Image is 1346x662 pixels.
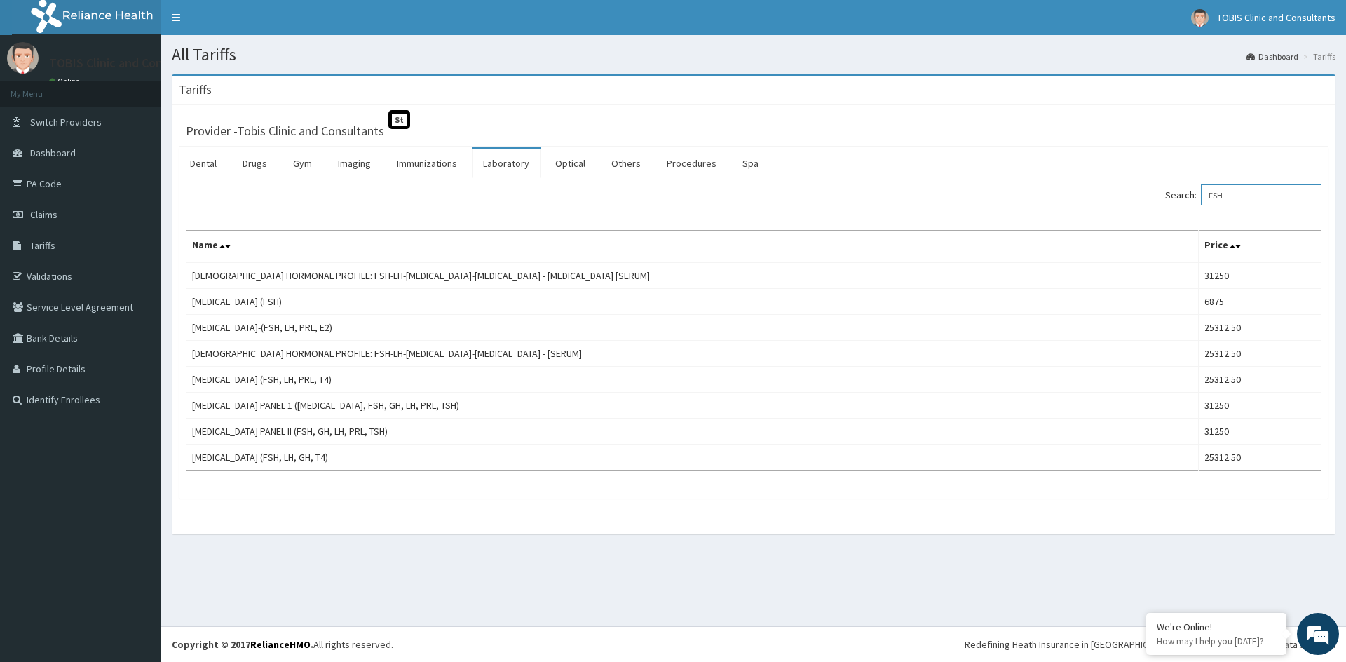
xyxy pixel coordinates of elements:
div: We're Online! [1157,621,1276,633]
span: Claims [30,208,57,221]
textarea: Type your message and hit 'Enter' [7,383,267,432]
input: Search: [1201,184,1321,205]
td: 25312.50 [1199,367,1321,393]
a: Laboratory [472,149,541,178]
p: How may I help you today? [1157,635,1276,647]
td: [MEDICAL_DATA] (FSH, LH, GH, T4) [186,445,1199,471]
td: 25312.50 [1199,445,1321,471]
strong: Copyright © 2017 . [172,638,313,651]
div: Redefining Heath Insurance in [GEOGRAPHIC_DATA] using Telemedicine and Data Science! [965,637,1335,651]
p: TOBIS Clinic and Consultants [49,57,208,69]
span: Tariffs [30,239,55,252]
td: [MEDICAL_DATA] PANEL 1 ([MEDICAL_DATA], FSH, GH, LH, PRL, TSH) [186,393,1199,419]
footer: All rights reserved. [161,626,1346,662]
h3: Provider - Tobis Clinic and Consultants [186,125,384,137]
a: Spa [731,149,770,178]
a: Imaging [327,149,382,178]
a: Online [49,76,83,86]
td: [MEDICAL_DATA] PANEL II (FSH, GH, LH, PRL, TSH) [186,419,1199,445]
a: Immunizations [386,149,468,178]
a: Procedures [655,149,728,178]
td: [DEMOGRAPHIC_DATA] HORMONAL PROFILE: FSH-LH-[MEDICAL_DATA]-[MEDICAL_DATA] - [SERUM] [186,341,1199,367]
li: Tariffs [1300,50,1335,62]
img: User Image [7,42,39,74]
div: Chat with us now [73,79,236,97]
td: 25312.50 [1199,341,1321,367]
td: 31250 [1199,393,1321,419]
td: 31250 [1199,262,1321,289]
td: 6875 [1199,289,1321,315]
span: TOBIS Clinic and Consultants [1217,11,1335,24]
div: Minimize live chat window [230,7,264,41]
a: Dashboard [1246,50,1298,62]
a: Drugs [231,149,278,178]
span: We're online! [81,177,193,318]
td: 31250 [1199,419,1321,445]
td: [MEDICAL_DATA]-(FSH, LH, PRL, E2) [186,315,1199,341]
td: [MEDICAL_DATA] (FSH, LH, PRL, T4) [186,367,1199,393]
th: Name [186,231,1199,263]
img: User Image [1191,9,1209,27]
h1: All Tariffs [172,46,1335,64]
a: Gym [282,149,323,178]
th: Price [1199,231,1321,263]
a: Dental [179,149,228,178]
td: [DEMOGRAPHIC_DATA] HORMONAL PROFILE: FSH-LH-[MEDICAL_DATA]-[MEDICAL_DATA] - [MEDICAL_DATA] [SERUM] [186,262,1199,289]
span: St [388,110,410,129]
td: [MEDICAL_DATA] (FSH) [186,289,1199,315]
td: 25312.50 [1199,315,1321,341]
label: Search: [1165,184,1321,205]
h3: Tariffs [179,83,212,96]
img: d_794563401_company_1708531726252_794563401 [26,70,57,105]
span: Switch Providers [30,116,102,128]
span: Dashboard [30,147,76,159]
a: RelianceHMO [250,638,311,651]
a: Optical [544,149,597,178]
a: Others [600,149,652,178]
